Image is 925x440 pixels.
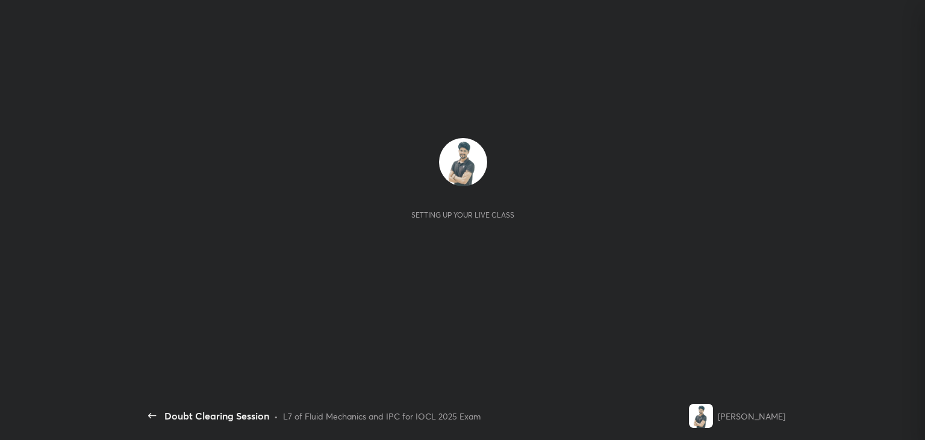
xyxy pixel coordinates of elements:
div: Setting up your live class [411,210,514,219]
img: 91ee9b6d21d04924b6058f461868569a.jpg [439,138,487,186]
div: L7 of Fluid Mechanics and IPC for IOCL 2025 Exam [283,410,481,423]
img: 91ee9b6d21d04924b6058f461868569a.jpg [689,404,713,428]
div: [PERSON_NAME] [718,410,785,423]
div: Doubt Clearing Session [164,409,269,423]
div: • [274,410,278,423]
